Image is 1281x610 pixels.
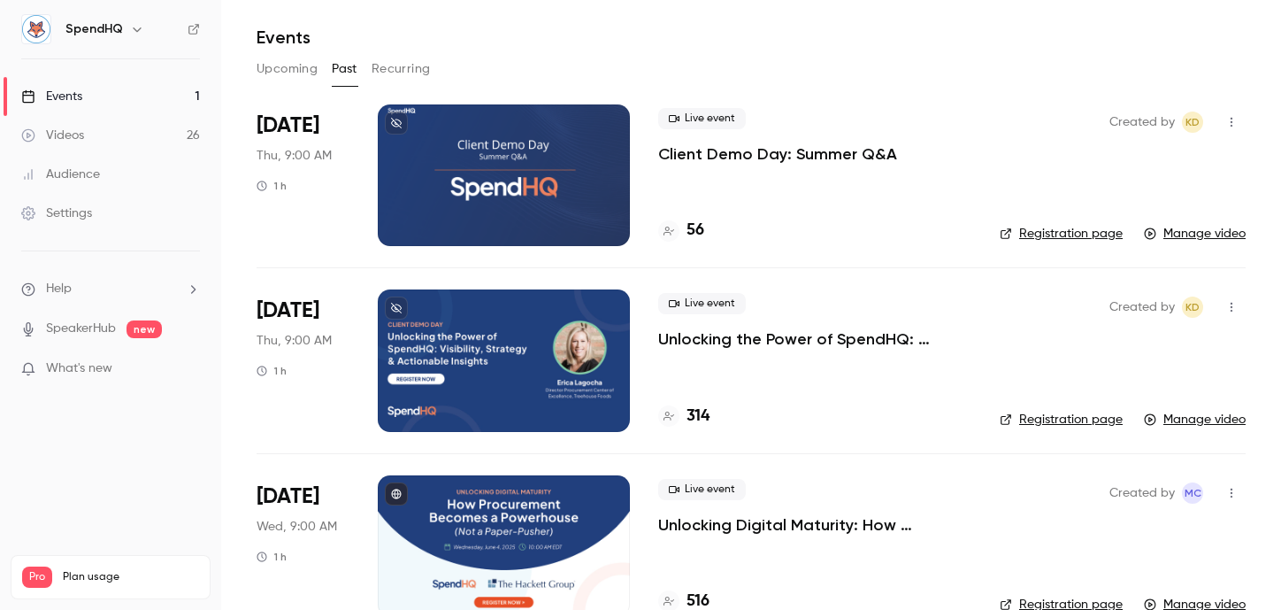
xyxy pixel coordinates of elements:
[1109,297,1175,318] span: Created by
[257,290,349,431] div: Jun 26 Thu, 10:00 AM (America/New York)
[687,405,710,429] h4: 314
[21,166,100,183] div: Audience
[257,550,287,564] div: 1 h
[257,179,287,193] div: 1 h
[46,280,72,298] span: Help
[257,104,349,246] div: Jul 31 Thu, 10:00 AM (America/New York)
[1182,483,1203,504] span: Maxime Caputo
[179,361,200,377] iframe: Noticeable Trigger
[658,108,746,129] span: Live event
[257,27,311,48] h1: Events
[658,514,971,536] a: Unlocking Digital Maturity: How Procurement Becomes a Powerhouse (Not a Paper-Pusher)
[687,219,704,243] h4: 56
[22,567,52,588] span: Pro
[1144,411,1246,429] a: Manage video
[21,280,200,298] li: help-dropdown-opener
[1000,225,1123,243] a: Registration page
[257,297,319,325] span: [DATE]
[658,143,897,165] a: Client Demo Day: Summer Q&A
[257,55,318,83] button: Upcoming
[46,320,116,338] a: SpeakerHub
[1185,112,1200,133] span: KD
[257,518,337,536] span: Wed, 9:00 AM
[65,20,123,38] h6: SpendHQ
[257,332,332,350] span: Thu, 9:00 AM
[658,405,710,429] a: 314
[1144,225,1246,243] a: Manage video
[257,112,319,140] span: [DATE]
[257,364,287,378] div: 1 h
[257,483,319,511] span: [DATE]
[658,219,704,243] a: 56
[21,205,92,222] div: Settings
[658,293,746,314] span: Live event
[1109,112,1175,133] span: Created by
[63,570,199,584] span: Plan usage
[1185,297,1200,318] span: KD
[21,88,82,105] div: Events
[46,359,112,378] span: What's new
[1109,483,1175,504] span: Created by
[1000,411,1123,429] a: Registration page
[658,328,971,350] a: Unlocking the Power of SpendHQ: Visibility, Strategy & Actionable Insights
[1182,297,1203,318] span: Kelly Divine
[332,55,357,83] button: Past
[21,127,84,144] div: Videos
[22,15,50,43] img: SpendHQ
[257,147,332,165] span: Thu, 9:00 AM
[1182,112,1203,133] span: Kelly Divine
[1185,483,1201,504] span: MC
[127,320,162,338] span: new
[658,479,746,500] span: Live event
[372,55,431,83] button: Recurring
